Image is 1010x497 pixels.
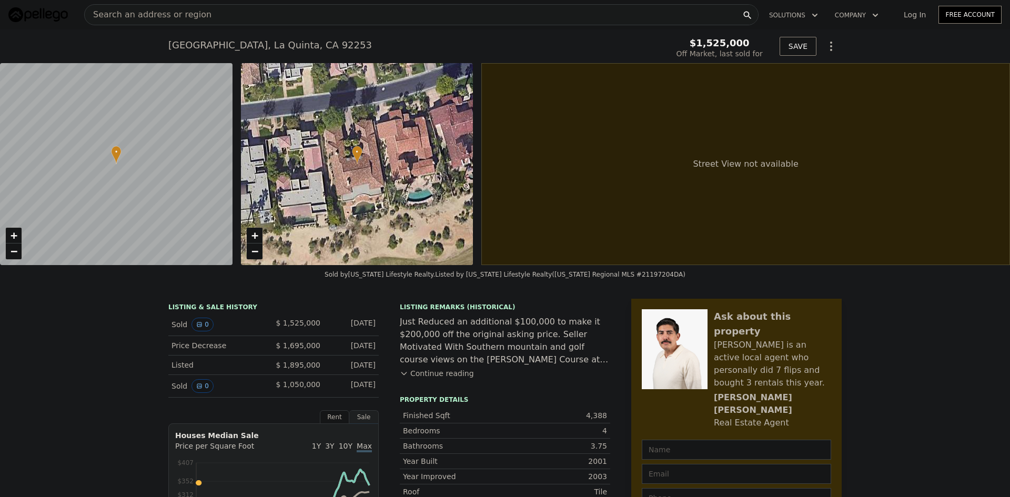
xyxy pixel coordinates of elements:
[821,36,842,57] button: Show Options
[938,6,1002,24] a: Free Account
[357,442,372,452] span: Max
[111,147,122,157] span: •
[714,391,831,417] div: [PERSON_NAME] [PERSON_NAME]
[826,6,887,25] button: Company
[251,245,258,258] span: −
[400,368,474,379] button: Continue reading
[168,303,379,313] div: LISTING & SALE HISTORY
[171,340,265,351] div: Price Decrease
[325,442,334,450] span: 3Y
[251,229,258,242] span: +
[8,7,68,22] img: Pellego
[329,318,376,331] div: [DATE]
[85,8,211,21] span: Search an address or region
[400,303,610,311] div: Listing Remarks (Historical)
[349,410,379,424] div: Sale
[276,361,320,369] span: $ 1,895,000
[325,271,435,278] div: Sold by [US_STATE] Lifestyle Realty .
[481,63,1010,265] div: Street View not available
[329,379,376,393] div: [DATE]
[168,38,372,53] div: [GEOGRAPHIC_DATA] , La Quinta , CA 92253
[505,425,607,436] div: 4
[642,440,831,460] input: Name
[400,316,610,366] div: Just Reduced an additional $100,000 to make it $200,000 off the original asking price. Seller Mot...
[352,147,362,157] span: •
[329,340,376,351] div: [DATE]
[247,244,262,259] a: Zoom out
[6,228,22,244] a: Zoom in
[505,486,607,497] div: Tile
[175,430,372,441] div: Houses Median Sale
[177,459,194,466] tspan: $407
[171,379,265,393] div: Sold
[690,37,750,48] span: $1,525,000
[191,318,214,331] button: View historical data
[276,380,320,389] span: $ 1,050,000
[714,339,831,389] div: [PERSON_NAME] is an active local agent who personally did 7 flips and bought 3 rentals this year.
[247,228,262,244] a: Zoom in
[891,9,938,20] a: Log In
[171,360,265,370] div: Listed
[505,456,607,466] div: 2001
[780,37,816,56] button: SAVE
[111,146,122,164] div: •
[676,48,763,59] div: Off Market, last sold for
[403,486,505,497] div: Roof
[505,441,607,451] div: 3.75
[312,442,321,450] span: 1Y
[403,456,505,466] div: Year Built
[403,425,505,436] div: Bedrooms
[320,410,349,424] div: Rent
[403,441,505,451] div: Bathrooms
[505,471,607,482] div: 2003
[505,410,607,421] div: 4,388
[339,442,352,450] span: 10Y
[761,6,826,25] button: Solutions
[177,478,194,485] tspan: $352
[276,319,320,327] span: $ 1,525,000
[276,341,320,350] span: $ 1,695,000
[435,271,685,278] div: Listed by [US_STATE] Lifestyle Realty ([US_STATE] Regional MLS #21197204DA)
[352,146,362,164] div: •
[11,245,17,258] span: −
[175,441,274,458] div: Price per Square Foot
[403,471,505,482] div: Year Improved
[329,360,376,370] div: [DATE]
[642,464,831,484] input: Email
[171,318,265,331] div: Sold
[400,395,610,404] div: Property details
[11,229,17,242] span: +
[191,379,214,393] button: View historical data
[6,244,22,259] a: Zoom out
[403,410,505,421] div: Finished Sqft
[714,309,831,339] div: Ask about this property
[714,417,789,429] div: Real Estate Agent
